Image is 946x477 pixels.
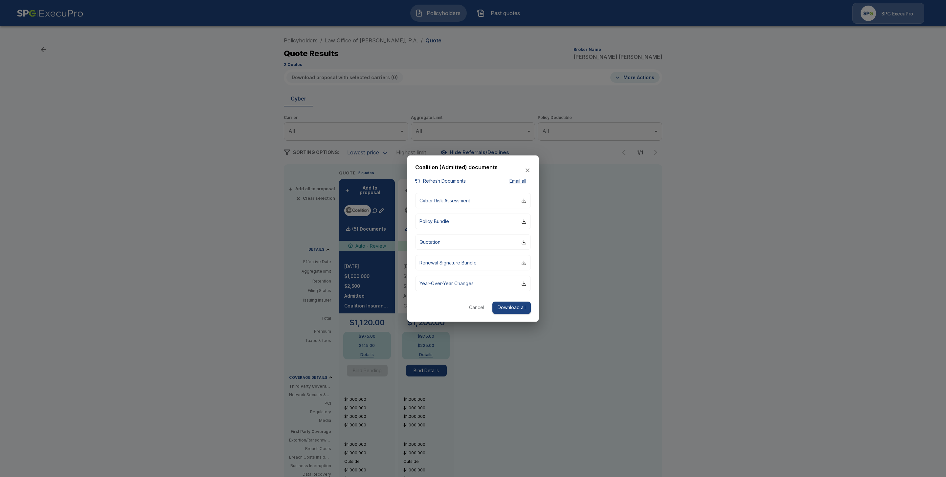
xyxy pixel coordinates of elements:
[505,177,531,185] button: Email all
[419,218,449,225] p: Policy Bundle
[415,255,531,270] button: Renewal Signature Bundle
[419,280,474,287] p: Year-Over-Year Changes
[419,197,470,204] p: Cyber Risk Assessment
[419,238,440,245] p: Quotation
[415,163,498,172] h6: Coalition (Admitted) documents
[492,302,531,314] button: Download all
[466,302,487,314] button: Cancel
[415,234,531,250] button: Quotation
[415,214,531,229] button: Policy Bundle
[419,259,477,266] p: Renewal Signature Bundle
[415,276,531,291] button: Year-Over-Year Changes
[415,177,466,185] button: Refresh Documents
[415,193,531,208] button: Cyber Risk Assessment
